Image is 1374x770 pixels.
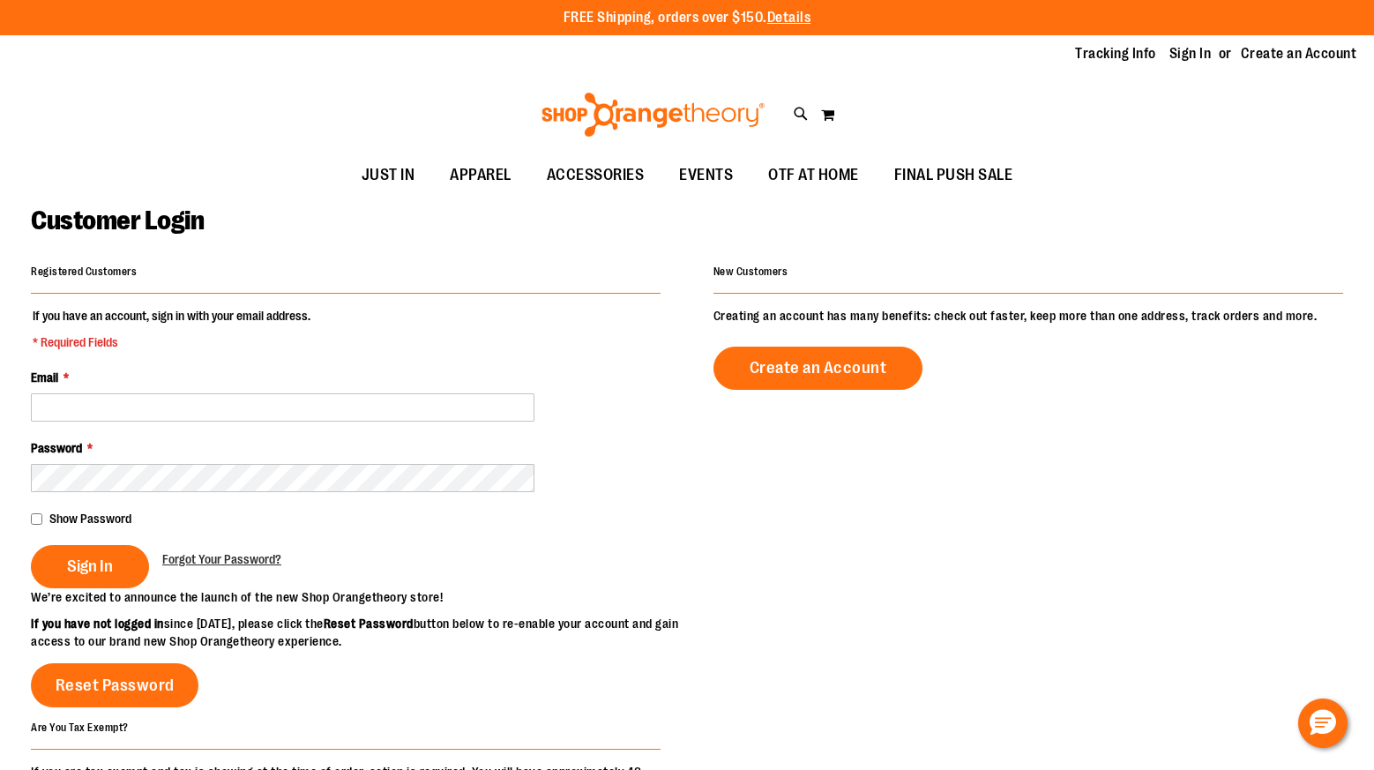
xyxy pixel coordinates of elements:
a: APPAREL [432,155,529,196]
span: OTF AT HOME [768,155,859,195]
p: We’re excited to announce the launch of the new Shop Orangetheory store! [31,588,687,606]
span: JUST IN [362,155,415,195]
p: Creating an account has many benefits: check out faster, keep more than one address, track orders... [713,307,1343,325]
strong: Reset Password [324,617,414,631]
img: Shop Orangetheory [539,93,767,137]
a: Create an Account [713,347,923,390]
span: * Required Fields [33,333,310,351]
a: Forgot Your Password? [162,550,281,568]
a: JUST IN [344,155,433,196]
span: Customer Login [31,206,204,235]
button: Sign In [31,545,149,588]
p: FREE Shipping, orders over $150. [564,8,811,28]
a: Details [767,10,811,26]
strong: Registered Customers [31,265,137,278]
strong: If you have not logged in [31,617,164,631]
strong: New Customers [713,265,788,278]
span: Email [31,370,58,385]
a: Create an Account [1241,44,1357,64]
span: Password [31,441,82,455]
span: Show Password [49,512,131,526]
span: ACCESSORIES [547,155,645,195]
legend: If you have an account, sign in with your email address. [31,307,312,351]
p: since [DATE], please click the button below to re-enable your account and gain access to our bran... [31,615,687,650]
a: EVENTS [661,155,750,196]
span: APPAREL [450,155,512,195]
span: Sign In [67,557,113,576]
a: Tracking Info [1075,44,1156,64]
span: FINAL PUSH SALE [894,155,1013,195]
button: Hello, have a question? Let’s chat. [1298,699,1348,748]
a: FINAL PUSH SALE [877,155,1031,196]
a: Reset Password [31,663,198,707]
span: Reset Password [56,676,175,695]
a: Sign In [1169,44,1212,64]
span: Forgot Your Password? [162,552,281,566]
a: ACCESSORIES [529,155,662,196]
span: EVENTS [679,155,733,195]
strong: Are You Tax Exempt? [31,721,129,733]
a: OTF AT HOME [750,155,877,196]
span: Create an Account [750,358,887,378]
